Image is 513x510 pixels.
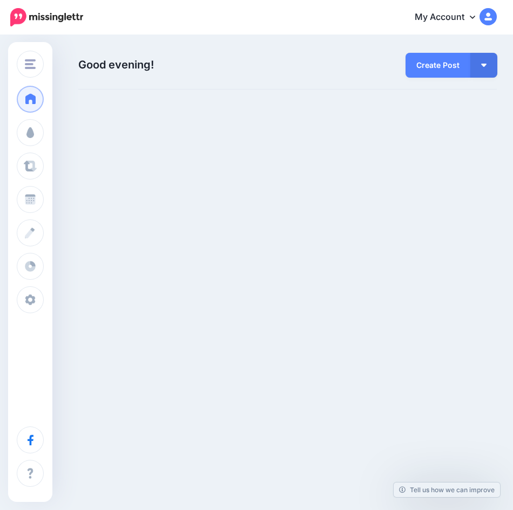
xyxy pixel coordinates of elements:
[10,8,83,26] img: Missinglettr
[25,59,36,69] img: menu.png
[406,53,470,78] a: Create Post
[481,64,487,67] img: arrow-down-white.png
[404,4,497,31] a: My Account
[78,58,154,71] span: Good evening!
[394,483,500,497] a: Tell us how we can improve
